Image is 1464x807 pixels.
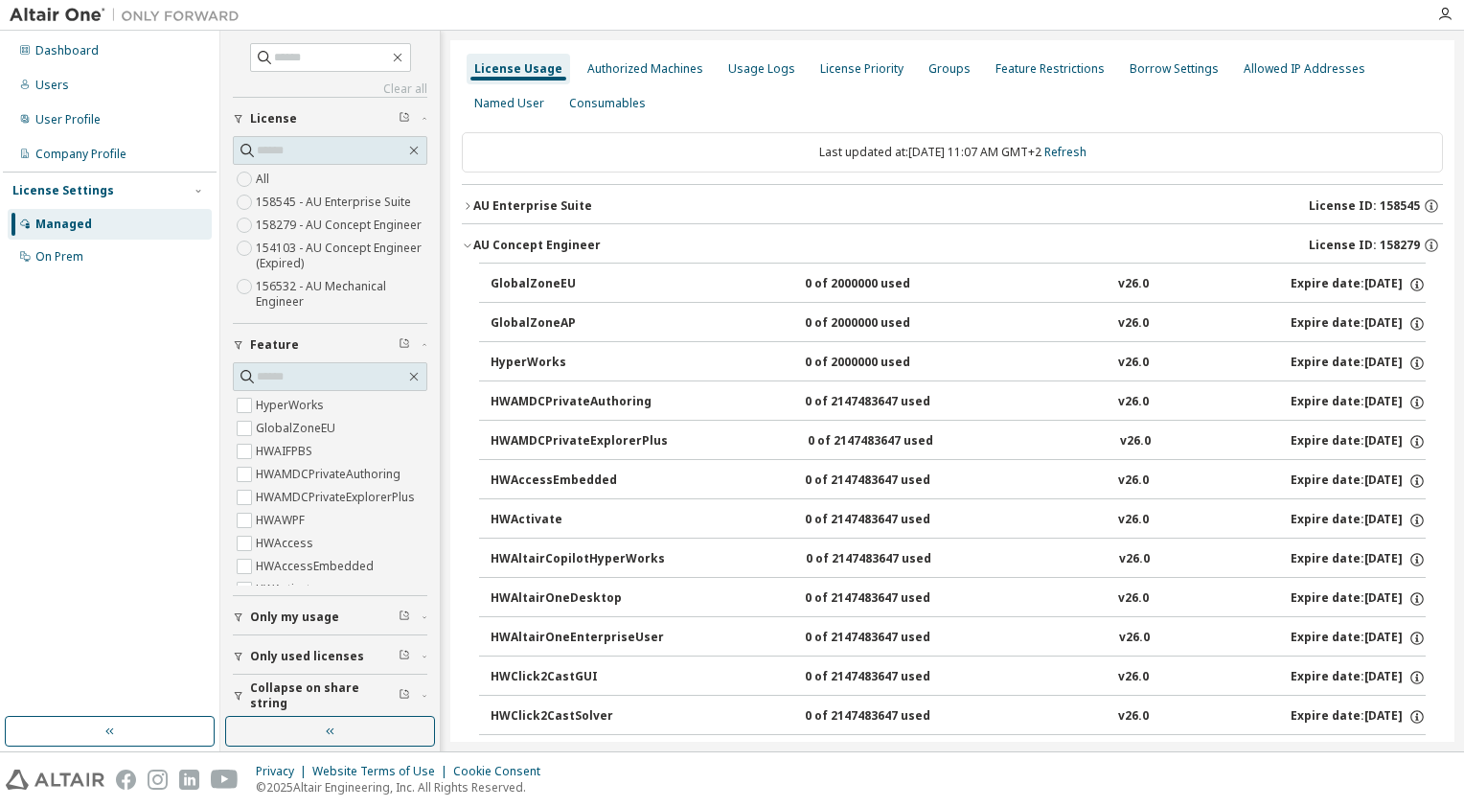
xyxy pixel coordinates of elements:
div: Authorized Machines [587,61,703,77]
button: HyperWorks0 of 2000000 usedv26.0Expire date:[DATE] [491,342,1426,384]
button: HWAccessEmbedded0 of 2147483647 usedv26.0Expire date:[DATE] [491,460,1426,502]
div: Cookie Consent [453,764,552,779]
span: Only my usage [250,610,339,625]
div: 0 of 2000000 used [805,315,977,333]
div: Website Terms of Use [312,764,453,779]
div: 0 of 2000000 used [805,276,977,293]
a: Refresh [1044,144,1087,160]
div: v26.0 [1120,433,1151,450]
div: 0 of 2147483647 used [805,394,977,411]
div: HWAltairCopilotHyperWorks [491,551,665,568]
div: HWClick2CastGUI [491,669,663,686]
button: HWClick2CastSolver0 of 2147483647 usedv26.0Expire date:[DATE] [491,696,1426,738]
img: instagram.svg [148,770,168,790]
div: v26.0 [1118,512,1149,529]
span: Clear filter [399,111,410,127]
button: GlobalZoneEU0 of 2000000 usedv26.0Expire date:[DATE] [491,264,1426,306]
label: 158545 - AU Enterprise Suite [256,191,415,214]
div: Expire date: [DATE] [1291,433,1426,450]
div: Groups [928,61,971,77]
div: License Settings [12,183,114,198]
div: Expire date: [DATE] [1291,630,1426,647]
div: GlobalZoneEU [491,276,663,293]
img: Altair One [10,6,249,25]
div: HWClick2CastSolver [491,708,663,726]
div: v26.0 [1118,669,1149,686]
div: Expire date: [DATE] [1291,708,1426,726]
div: License Priority [820,61,904,77]
div: HWAMDCPrivateAuthoring [491,394,663,411]
div: v26.0 [1118,708,1149,726]
button: HWAMDCPrivateExplorerPlus0 of 2147483647 usedv26.0Expire date:[DATE] [491,421,1426,463]
img: facebook.svg [116,770,136,790]
img: altair_logo.svg [6,770,104,790]
div: Allowed IP Addresses [1244,61,1365,77]
div: Usage Logs [728,61,795,77]
div: v26.0 [1118,276,1149,293]
div: Expire date: [DATE] [1291,669,1426,686]
button: AU Enterprise SuiteLicense ID: 158545 [462,185,1443,227]
div: 0 of 2000000 used [805,355,977,372]
button: License [233,98,427,140]
label: HWActivate [256,578,321,601]
div: 0 of 2147483647 used [805,669,977,686]
div: Borrow Settings [1130,61,1219,77]
button: Only used licenses [233,635,427,678]
span: Clear filter [399,688,410,703]
div: User Profile [35,112,101,127]
div: Consumables [569,96,646,111]
button: Only my usage [233,596,427,638]
button: GlobalZoneAP0 of 2000000 usedv26.0Expire date:[DATE] [491,303,1426,345]
div: HWAltairOneEnterpriseUser [491,630,664,647]
label: 156532 - AU Mechanical Engineer [256,275,427,313]
div: 0 of 2147483647 used [805,630,977,647]
div: AU Enterprise Suite [473,198,592,214]
label: HWAccessEmbedded [256,555,377,578]
label: HWAIFPBS [256,440,316,463]
div: HWAccessEmbedded [491,473,663,490]
button: HWClick2CastGUI0 of 2147483647 usedv26.0Expire date:[DATE] [491,657,1426,699]
div: HyperWorks [491,355,663,372]
div: HWAltairOneDesktop [491,590,663,608]
div: 0 of 2147483647 used [805,473,977,490]
span: Clear filter [399,649,410,664]
label: HWAMDCPrivateAuthoring [256,463,404,486]
div: Expire date: [DATE] [1291,512,1426,529]
div: HWAMDCPrivateExplorerPlus [491,433,668,450]
div: Feature Restrictions [995,61,1105,77]
label: HyperWorks [256,394,328,417]
div: Expire date: [DATE] [1291,590,1426,608]
span: Feature [250,337,299,353]
div: Expire date: [DATE] [1291,394,1426,411]
div: v26.0 [1118,473,1149,490]
label: HWAccess [256,532,317,555]
button: HWAltairCopilotHyperWorks0 of 2147483647 usedv26.0Expire date:[DATE] [491,539,1426,581]
div: Expire date: [DATE] [1291,276,1426,293]
span: License ID: 158545 [1309,198,1420,214]
label: HWAWPF [256,509,309,532]
div: 0 of 2147483647 used [805,590,977,608]
div: On Prem [35,249,83,265]
div: v26.0 [1118,315,1149,333]
div: Named User [474,96,544,111]
div: v26.0 [1119,630,1150,647]
a: Clear all [233,81,427,97]
div: HWActivate [491,512,663,529]
button: Collapse on share string [233,675,427,717]
span: License ID: 158279 [1309,238,1420,253]
div: Expire date: [DATE] [1291,473,1426,490]
span: Only used licenses [250,649,364,664]
div: Expire date: [DATE] [1291,355,1426,372]
div: Expire date: [DATE] [1291,551,1426,568]
div: Managed [35,217,92,232]
img: youtube.svg [211,770,239,790]
div: 0 of 2147483647 used [805,512,977,529]
div: v26.0 [1118,355,1149,372]
button: HWAltairOneDesktop0 of 2147483647 usedv26.0Expire date:[DATE] [491,578,1426,620]
button: AU Concept EngineerLicense ID: 158279 [462,224,1443,266]
button: HWClick2FormIncrGUI0 of 2147483647 usedv26.0Expire date:[DATE] [491,735,1426,777]
div: License Usage [474,61,562,77]
button: HWAMDCPrivateAuthoring0 of 2147483647 usedv26.0Expire date:[DATE] [491,381,1426,424]
div: 0 of 2147483647 used [805,708,977,726]
span: License [250,111,297,127]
